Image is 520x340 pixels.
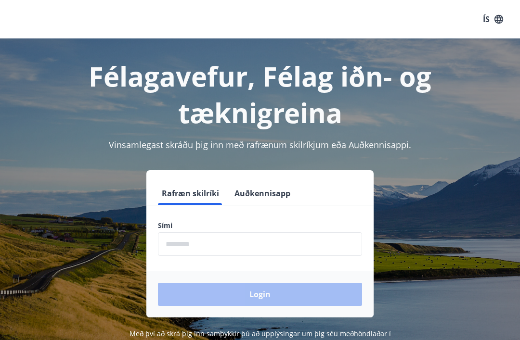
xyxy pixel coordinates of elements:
button: Auðkennisapp [231,182,294,205]
button: ÍS [478,11,508,28]
button: Rafræn skilríki [158,182,223,205]
h1: Félagavefur, Félag iðn- og tæknigreina [12,58,508,131]
label: Sími [158,221,362,230]
span: Vinsamlegast skráðu þig inn með rafrænum skilríkjum eða Auðkennisappi. [109,139,411,151]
